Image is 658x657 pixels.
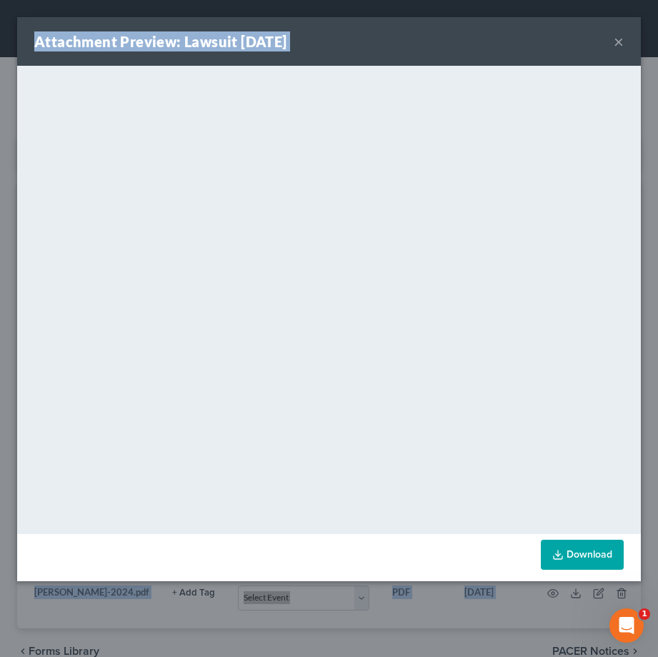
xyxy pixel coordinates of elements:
strong: Attachment Preview: Lawsuit [DATE] [34,33,287,50]
span: 1 [639,608,650,620]
iframe: <object ng-attr-data='[URL][DOMAIN_NAME]' type='application/pdf' width='100%' height='650px'></ob... [17,66,641,530]
a: Download [541,540,624,570]
iframe: Intercom live chat [609,608,644,643]
button: × [614,33,624,50]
